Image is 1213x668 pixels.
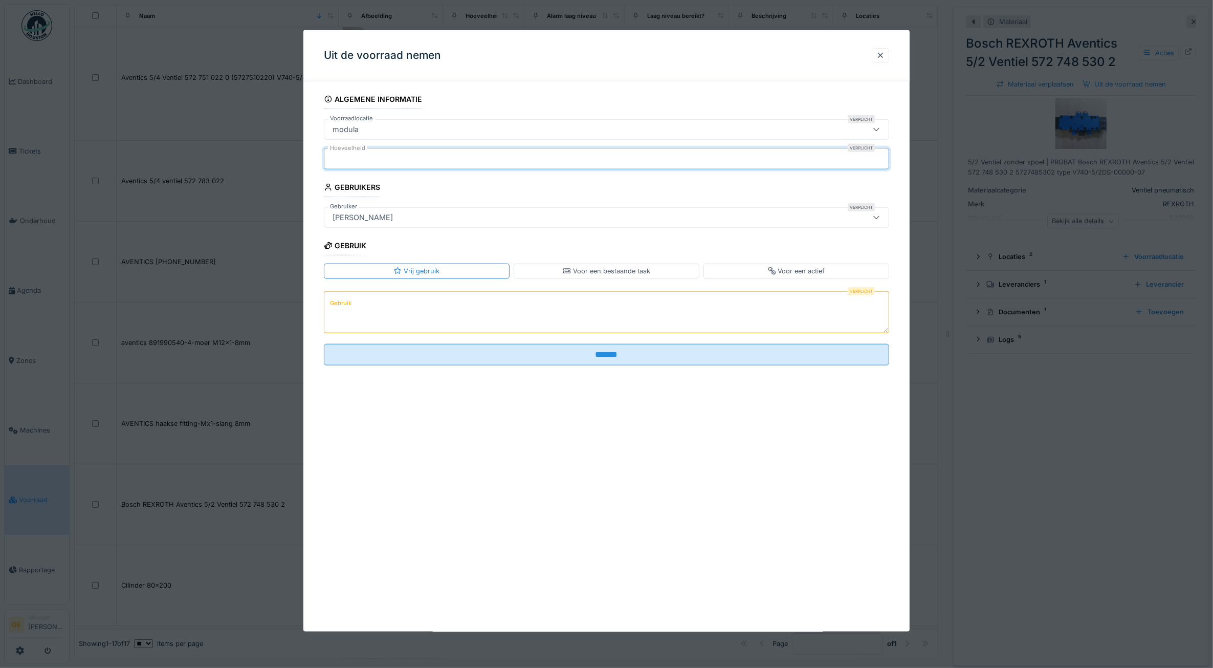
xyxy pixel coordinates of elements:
div: modula [328,124,363,135]
div: Vrij gebruik [393,266,439,276]
div: Verplicht [848,287,875,295]
div: [PERSON_NAME] [328,212,397,223]
div: Gebruik [324,238,367,255]
div: Voor een actief [768,266,825,276]
div: Verplicht [848,203,875,211]
label: Gebruik [328,296,354,309]
div: Verplicht [848,144,875,152]
div: Gebruikers [324,180,381,197]
label: Voorraadlocatie [328,114,375,123]
div: Verplicht [848,115,875,123]
label: Gebruiker [328,202,359,211]
div: Algemene informatie [324,92,423,109]
label: Hoeveelheid [328,144,367,153]
h3: Uit de voorraad nemen [324,49,441,62]
div: Voor een bestaande taak [563,266,650,276]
